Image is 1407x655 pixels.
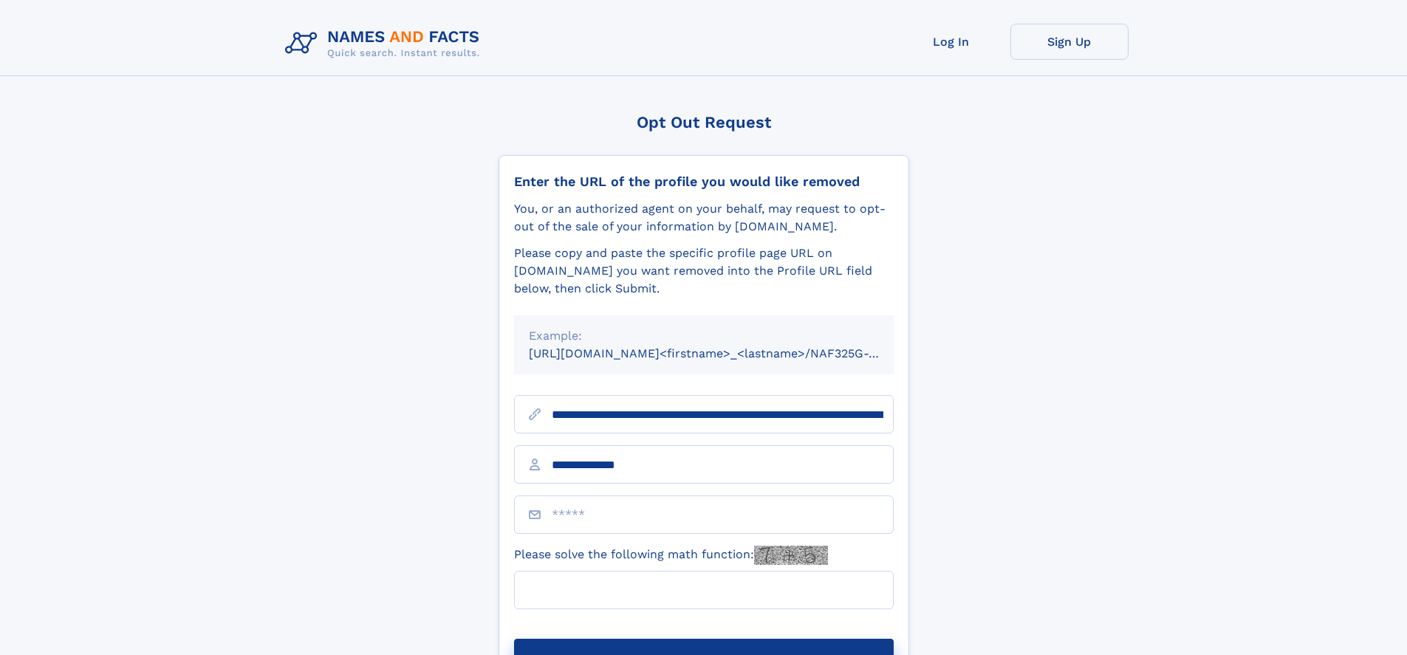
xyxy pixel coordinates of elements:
small: [URL][DOMAIN_NAME]<firstname>_<lastname>/NAF325G-xxxxxxxx [529,346,922,360]
a: Sign Up [1010,24,1129,60]
div: Enter the URL of the profile you would like removed [514,174,894,190]
img: Logo Names and Facts [279,24,492,64]
div: You, or an authorized agent on your behalf, may request to opt-out of the sale of your informatio... [514,200,894,236]
div: Example: [529,327,879,345]
div: Opt Out Request [499,113,909,131]
a: Log In [892,24,1010,60]
label: Please solve the following math function: [514,546,828,565]
div: Please copy and paste the specific profile page URL on [DOMAIN_NAME] you want removed into the Pr... [514,244,894,298]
